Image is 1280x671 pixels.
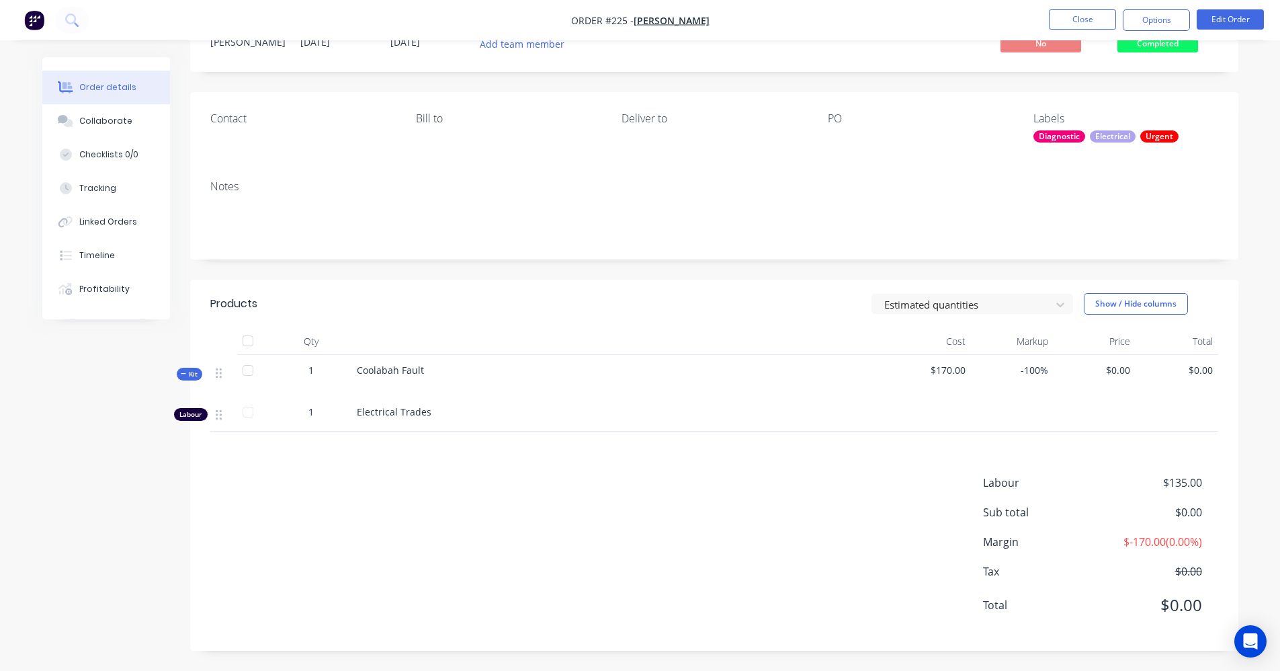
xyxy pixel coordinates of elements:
button: Add team member [472,35,571,53]
span: Kit [181,369,198,379]
div: Checklists 0/0 [79,149,138,161]
span: 1 [308,363,314,377]
span: 1 [308,405,314,419]
div: Diagnostic [1033,130,1085,143]
span: $0.00 [1141,363,1213,377]
span: $0.00 [1102,504,1201,520]
div: Urgent [1140,130,1179,143]
div: Order details [79,81,136,93]
span: $0.00 [1102,593,1201,617]
span: $170.00 [894,363,966,377]
div: Bill to [416,112,600,125]
div: [PERSON_NAME] [210,35,284,49]
div: Contact [210,112,394,125]
button: Show / Hide columns [1084,293,1188,315]
button: Checklists 0/0 [42,138,170,171]
button: Close [1049,9,1116,30]
div: PO [828,112,1012,125]
button: Profitability [42,272,170,306]
span: Completed [1117,35,1198,52]
div: Notes [210,180,1218,193]
span: Coolabah Fault [357,364,424,377]
img: Factory [24,10,44,30]
span: No [1000,35,1081,52]
span: [DATE] [390,36,420,48]
span: Total [983,597,1103,613]
div: Linked Orders [79,216,137,228]
span: Tax [983,563,1103,580]
span: [DATE] [300,36,330,48]
span: Labour [983,475,1103,491]
div: Labour [174,408,208,421]
button: Edit Order [1197,9,1264,30]
span: Order #225 - [571,14,634,27]
div: Products [210,296,257,312]
span: -100% [976,363,1048,377]
button: Add team member [480,35,572,53]
span: $135.00 [1102,475,1201,491]
div: Collaborate [79,115,132,127]
div: Markup [971,328,1054,355]
button: Timeline [42,239,170,272]
span: Electrical Trades [357,405,431,418]
button: Tracking [42,171,170,205]
div: Electrical [1090,130,1136,143]
span: $-170.00 ( 0.00 %) [1102,534,1201,550]
span: $0.00 [1102,563,1201,580]
span: $0.00 [1059,363,1131,377]
button: Order details [42,71,170,104]
button: Kit [177,368,202,381]
a: [PERSON_NAME] [634,14,710,27]
button: Options [1123,9,1190,31]
span: Sub total [983,504,1103,520]
button: Completed [1117,35,1198,55]
div: Qty [271,328,351,355]
div: Profitability [79,283,130,295]
div: Deliver to [622,112,806,125]
div: Total [1136,328,1218,355]
div: Open Intercom Messenger [1234,625,1267,658]
span: Margin [983,534,1103,550]
button: Linked Orders [42,205,170,239]
div: Tracking [79,182,116,194]
button: Collaborate [42,104,170,138]
div: Cost [889,328,972,355]
div: Timeline [79,249,115,262]
div: Labels [1033,112,1218,125]
div: Price [1054,328,1136,355]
